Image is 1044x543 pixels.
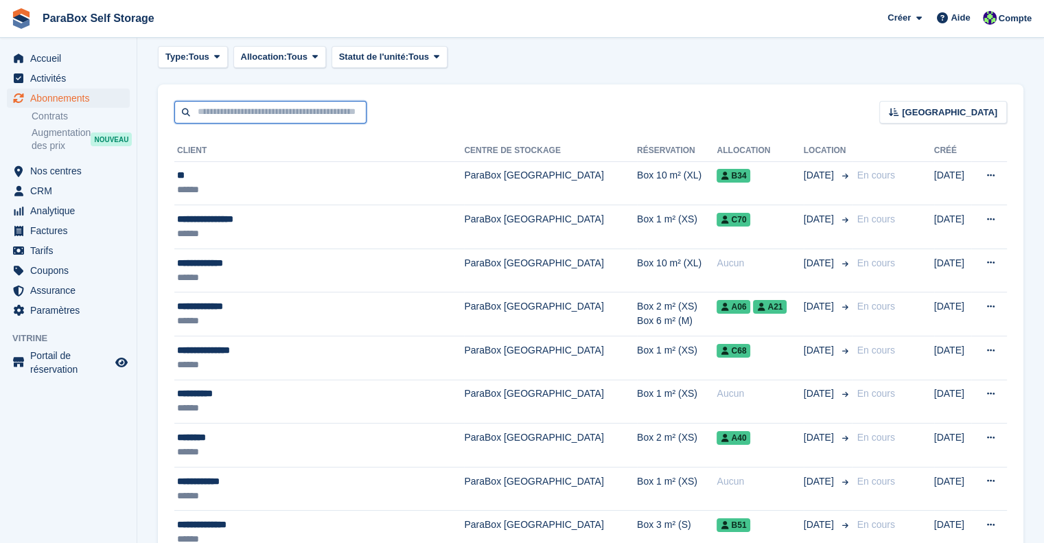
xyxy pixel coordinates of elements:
span: Portail de réservation [30,349,113,376]
span: Créer [888,11,911,25]
a: menu [7,89,130,108]
td: [DATE] [934,467,972,511]
div: Aucun [717,474,803,489]
a: Augmentation des prix NOUVEAU [32,126,130,153]
img: stora-icon-8386f47178a22dfd0bd8f6a31ec36ba5ce8667c1dd55bd0f319d3a0aa187defe.svg [11,8,32,29]
td: [DATE] [934,424,972,467]
span: Type: [165,50,189,64]
span: En cours [857,301,895,312]
span: Factures [30,221,113,240]
span: Abonnements [30,89,113,108]
span: Tarifs [30,241,113,260]
a: menu [7,301,130,320]
span: Aide [951,11,970,25]
td: ParaBox [GEOGRAPHIC_DATA] [464,205,637,249]
a: menu [7,49,130,68]
span: Allocation: [241,50,287,64]
span: Accueil [30,49,113,68]
a: menu [7,201,130,220]
td: [DATE] [934,292,972,336]
img: Tess Bédat [983,11,997,25]
span: [DATE] [804,299,837,314]
td: Box 2 m² (XS) Box 6 m² (M) [637,292,717,336]
button: Allocation: Tous [233,46,326,69]
span: Tous [408,50,429,64]
td: ParaBox [GEOGRAPHIC_DATA] [464,336,637,380]
div: NOUVEAU [91,132,132,146]
span: Tous [189,50,209,64]
td: ParaBox [GEOGRAPHIC_DATA] [464,292,637,336]
span: Augmentation des prix [32,126,91,152]
td: [DATE] [934,336,972,380]
span: En cours [857,388,895,399]
span: [DATE] [804,212,837,227]
th: Client [174,140,464,162]
span: Compte [999,12,1032,25]
a: menu [7,221,130,240]
span: En cours [857,213,895,224]
a: menu [7,161,130,181]
td: ParaBox [GEOGRAPHIC_DATA] [464,249,637,292]
td: Box 1 m² (XS) [637,336,717,380]
td: ParaBox [GEOGRAPHIC_DATA] [464,424,637,467]
span: [DATE] [804,343,837,358]
span: C70 [717,213,750,227]
th: Centre de stockage [464,140,637,162]
span: CRM [30,181,113,200]
span: [DATE] [804,168,837,183]
td: [DATE] [934,205,972,249]
td: Box 1 m² (XS) [637,467,717,511]
td: [DATE] [934,249,972,292]
td: [DATE] [934,161,972,205]
span: En cours [857,170,895,181]
span: B34 [717,169,750,183]
span: A40 [717,431,750,445]
span: [DATE] [804,386,837,401]
a: menu [7,69,130,88]
a: menu [7,261,130,280]
a: menu [7,281,130,300]
span: Statut de l'unité: [339,50,408,64]
td: Box 10 m² (XL) [637,249,717,292]
span: Coupons [30,261,113,280]
span: C68 [717,344,750,358]
span: Assurance [30,281,113,300]
span: B51 [717,518,750,532]
span: En cours [857,345,895,356]
td: ParaBox [GEOGRAPHIC_DATA] [464,161,637,205]
td: Box 2 m² (XS) [637,424,717,467]
td: [DATE] [934,380,972,424]
a: Boutique d'aperçu [113,354,130,371]
span: En cours [857,519,895,530]
a: ParaBox Self Storage [37,7,160,30]
td: Box 1 m² (XS) [637,205,717,249]
a: Contrats [32,110,130,123]
td: ParaBox [GEOGRAPHIC_DATA] [464,380,637,424]
span: A21 [753,300,787,314]
th: Créé [934,140,972,162]
span: [GEOGRAPHIC_DATA] [902,106,997,119]
th: Réservation [637,140,717,162]
th: Allocation [717,140,803,162]
span: [DATE] [804,474,837,489]
span: [DATE] [804,518,837,532]
button: Type: Tous [158,46,228,69]
span: Tous [287,50,308,64]
div: Aucun [717,386,803,401]
span: A06 [717,300,750,314]
div: Aucun [717,256,803,270]
a: menu [7,241,130,260]
td: Box 1 m² (XS) [637,380,717,424]
span: [DATE] [804,256,837,270]
th: Location [804,140,852,162]
span: Analytique [30,201,113,220]
span: Vitrine [12,332,137,345]
span: Paramètres [30,301,113,320]
span: En cours [857,476,895,487]
span: Nos centres [30,161,113,181]
button: Statut de l'unité: Tous [332,46,448,69]
span: [DATE] [804,430,837,445]
td: Box 10 m² (XL) [637,161,717,205]
td: ParaBox [GEOGRAPHIC_DATA] [464,467,637,511]
a: menu [7,181,130,200]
